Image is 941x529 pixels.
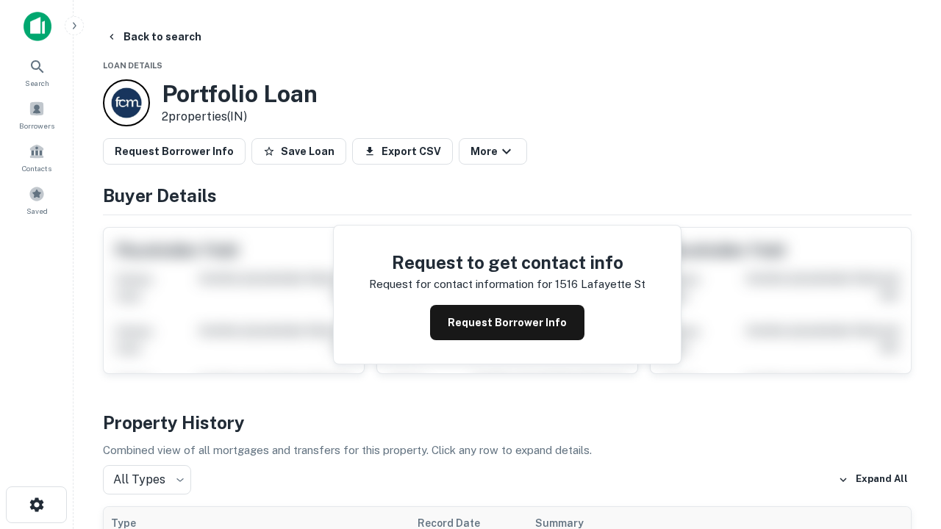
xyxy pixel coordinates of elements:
span: Contacts [22,162,51,174]
button: More [459,138,527,165]
h4: Property History [103,409,912,436]
h4: Request to get contact info [369,249,645,276]
span: Loan Details [103,61,162,70]
button: Export CSV [352,138,453,165]
a: Contacts [4,137,69,177]
p: Request for contact information for [369,276,552,293]
a: Borrowers [4,95,69,134]
span: Borrowers [19,120,54,132]
h4: Buyer Details [103,182,912,209]
a: Saved [4,180,69,220]
iframe: Chat Widget [867,411,941,482]
button: Back to search [100,24,207,50]
p: 1516 lafayette st [555,276,645,293]
img: capitalize-icon.png [24,12,51,41]
p: Combined view of all mortgages and transfers for this property. Click any row to expand details. [103,442,912,459]
a: Search [4,52,69,92]
button: Request Borrower Info [430,305,584,340]
div: All Types [103,465,191,494]
span: Search [25,77,49,89]
span: Saved [26,205,48,217]
p: 2 properties (IN) [162,108,318,126]
h3: Portfolio Loan [162,80,318,108]
button: Expand All [834,469,912,491]
button: Save Loan [251,138,346,165]
button: Request Borrower Info [103,138,246,165]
